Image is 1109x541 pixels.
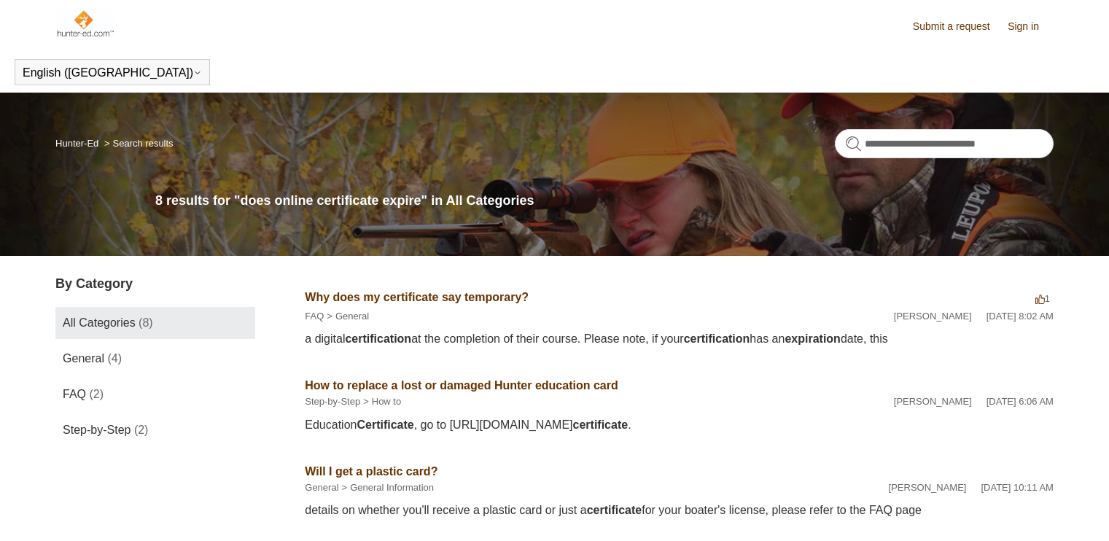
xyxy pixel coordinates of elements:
span: Step-by-Step [63,424,131,436]
time: 04/08/2025, 10:11 [981,482,1053,493]
a: Sign in [1008,19,1054,34]
li: FAQ [305,309,324,324]
li: [PERSON_NAME] [889,480,967,495]
em: certification [684,332,750,345]
a: FAQ [305,311,324,322]
em: certification [345,332,411,345]
a: General [305,482,338,493]
em: certificate [587,504,642,516]
a: FAQ (2) [55,378,255,410]
div: Education , go to [URL][DOMAIN_NAME] . [305,416,1054,434]
span: (2) [134,424,149,436]
li: Step-by-Step [305,394,360,409]
span: (8) [139,316,153,329]
a: Submit a request [913,19,1005,34]
a: Hunter-Ed [55,138,98,149]
a: Step-by-Step (2) [55,414,255,446]
time: 07/28/2022, 08:02 [987,311,1054,322]
input: Search [835,129,1054,158]
a: How to replace a lost or damaged Hunter education card [305,379,618,392]
div: a digital at the completion of their course. Please note, if your has an date, this [305,330,1054,348]
div: details on whether you'll receive a plastic card or just a for your boater's license, please refe... [305,502,1054,519]
span: (2) [90,388,104,400]
em: expiration [785,332,840,345]
li: [PERSON_NAME] [894,309,972,324]
em: certificate [573,419,629,431]
h1: 8 results for "does online certificate expire" in All Categories [155,191,1054,211]
span: FAQ [63,388,86,400]
li: [PERSON_NAME] [894,394,972,409]
a: Will I get a plastic card? [305,465,437,478]
a: How to [372,396,401,407]
a: General (4) [55,343,255,375]
span: All Categories [63,316,136,329]
li: General [305,480,338,495]
a: Step-by-Step [305,396,360,407]
img: Hunter-Ed Help Center home page [55,9,114,38]
em: Certificate [357,419,413,431]
li: General [324,309,369,324]
span: (4) [107,352,122,365]
span: General [63,352,104,365]
button: English ([GEOGRAPHIC_DATA]) [23,66,202,79]
a: Why does my certificate say temporary? [305,291,529,303]
time: 07/28/2022, 06:06 [987,396,1054,407]
a: General [335,311,369,322]
li: General Information [339,480,435,495]
span: 1 [1035,293,1050,304]
h3: By Category [55,274,255,294]
a: All Categories (8) [55,307,255,339]
li: How to [360,394,401,409]
li: Hunter-Ed [55,138,101,149]
a: General Information [350,482,434,493]
li: Search results [101,138,174,149]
